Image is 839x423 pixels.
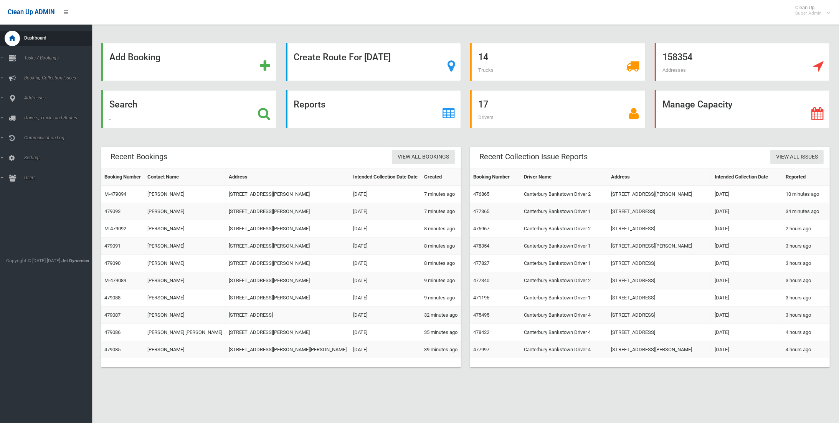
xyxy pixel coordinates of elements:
[521,341,608,359] td: Canterbury Bankstown Driver 4
[104,278,126,283] a: M-479089
[473,208,489,214] a: 477365
[608,272,712,289] td: [STREET_ADDRESS]
[470,43,646,81] a: 14 Trucks
[350,203,421,220] td: [DATE]
[521,220,608,238] td: Canterbury Bankstown Driver 2
[663,99,733,110] strong: Manage Capacity
[22,175,97,180] span: Users
[521,255,608,272] td: Canterbury Bankstown Driver 1
[473,243,489,249] a: 478354
[350,324,421,341] td: [DATE]
[608,203,712,220] td: [STREET_ADDRESS]
[294,52,391,63] strong: Create Route For [DATE]
[144,220,226,238] td: [PERSON_NAME]
[783,272,830,289] td: 3 hours ago
[22,75,97,81] span: Booking Collection Issues
[104,208,121,214] a: 479093
[473,295,489,301] a: 471196
[608,169,712,186] th: Address
[783,324,830,341] td: 4 hours ago
[226,169,350,186] th: Address
[226,324,350,341] td: [STREET_ADDRESS][PERSON_NAME]
[350,272,421,289] td: [DATE]
[473,312,489,318] a: 475495
[104,329,121,335] a: 479086
[783,169,830,186] th: Reported
[226,238,350,255] td: [STREET_ADDRESS][PERSON_NAME]
[104,243,121,249] a: 479091
[712,307,783,324] td: [DATE]
[22,55,97,61] span: Tasks / Bookings
[421,324,461,341] td: 35 minutes ago
[473,329,489,335] a: 478422
[421,186,461,203] td: 7 minutes ago
[791,5,829,16] span: Clean Up
[421,289,461,307] td: 9 minutes ago
[478,67,494,73] span: Trucks
[421,307,461,324] td: 32 minutes ago
[712,238,783,255] td: [DATE]
[783,238,830,255] td: 3 hours ago
[608,307,712,324] td: [STREET_ADDRESS]
[350,255,421,272] td: [DATE]
[521,238,608,255] td: Canterbury Bankstown Driver 1
[473,226,489,231] a: 476967
[421,203,461,220] td: 7 minutes ago
[144,307,226,324] td: [PERSON_NAME]
[104,260,121,266] a: 479090
[608,255,712,272] td: [STREET_ADDRESS]
[104,312,121,318] a: 479087
[104,226,126,231] a: M-479092
[470,169,521,186] th: Booking Number
[770,150,824,164] a: View All Issues
[101,169,144,186] th: Booking Number
[109,52,160,63] strong: Add Booking
[144,289,226,307] td: [PERSON_NAME]
[521,289,608,307] td: Canterbury Bankstown Driver 1
[392,150,455,164] a: View All Bookings
[144,238,226,255] td: [PERSON_NAME]
[144,203,226,220] td: [PERSON_NAME]
[521,169,608,186] th: Driver Name
[350,307,421,324] td: [DATE]
[655,90,830,128] a: Manage Capacity
[608,186,712,203] td: [STREET_ADDRESS][PERSON_NAME]
[144,324,226,341] td: [PERSON_NAME] [PERSON_NAME]
[712,169,783,186] th: Intended Collection Date
[109,99,137,110] strong: Search
[421,341,461,359] td: 39 minutes ago
[712,289,783,307] td: [DATE]
[655,43,830,81] a: 158354 Addresses
[226,203,350,220] td: [STREET_ADDRESS][PERSON_NAME]
[104,347,121,352] a: 479085
[144,341,226,359] td: [PERSON_NAME]
[783,307,830,324] td: 3 hours ago
[144,272,226,289] td: [PERSON_NAME]
[226,341,350,359] td: [STREET_ADDRESS][PERSON_NAME][PERSON_NAME]
[521,272,608,289] td: Canterbury Bankstown Driver 2
[478,114,494,120] span: Drivers
[663,67,686,73] span: Addresses
[712,203,783,220] td: [DATE]
[712,220,783,238] td: [DATE]
[663,52,693,63] strong: 158354
[478,99,488,110] strong: 17
[783,203,830,220] td: 34 minutes ago
[473,260,489,266] a: 477827
[226,186,350,203] td: [STREET_ADDRESS][PERSON_NAME]
[350,341,421,359] td: [DATE]
[608,341,712,359] td: [STREET_ADDRESS][PERSON_NAME]
[421,220,461,238] td: 8 minutes ago
[421,272,461,289] td: 9 minutes ago
[350,289,421,307] td: [DATE]
[226,289,350,307] td: [STREET_ADDRESS][PERSON_NAME]
[226,255,350,272] td: [STREET_ADDRESS][PERSON_NAME]
[712,186,783,203] td: [DATE]
[144,255,226,272] td: [PERSON_NAME]
[473,347,489,352] a: 477997
[104,295,121,301] a: 479088
[22,115,97,121] span: Drivers, Trucks and Routes
[101,149,177,164] header: Recent Bookings
[101,43,277,81] a: Add Booking
[521,186,608,203] td: Canterbury Bankstown Driver 2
